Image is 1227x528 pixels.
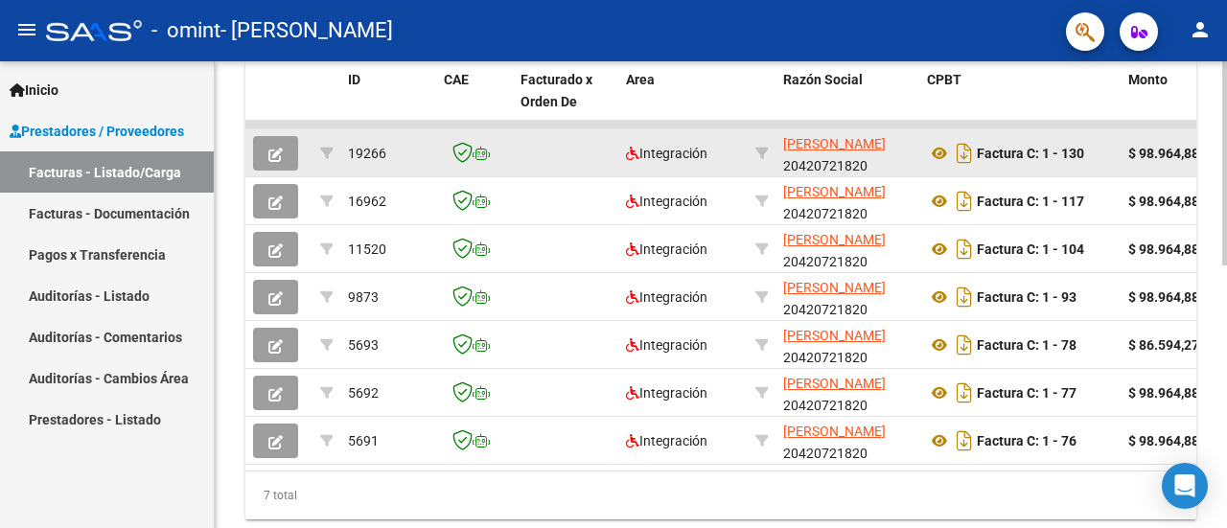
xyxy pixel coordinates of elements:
[952,378,977,408] i: Descargar documento
[977,385,1077,401] strong: Factura C: 1 - 77
[348,337,379,353] span: 5693
[626,385,707,401] span: Integración
[783,325,912,365] div: 20420721820
[783,133,912,173] div: 20420721820
[783,280,886,295] span: [PERSON_NAME]
[444,72,469,87] span: CAE
[220,10,393,52] span: - [PERSON_NAME]
[340,59,436,144] datatable-header-cell: ID
[1128,194,1199,209] strong: $ 98.964,88
[783,229,912,269] div: 20420721820
[977,433,1077,448] strong: Factura C: 1 - 76
[952,282,977,312] i: Descargar documento
[348,433,379,448] span: 5691
[783,373,912,413] div: 20420721820
[10,121,184,142] span: Prestadores / Proveedores
[245,471,1196,519] div: 7 total
[919,59,1121,144] datatable-header-cell: CPBT
[626,146,707,161] span: Integración
[15,18,38,41] mat-icon: menu
[783,376,886,391] span: [PERSON_NAME]
[348,194,386,209] span: 16962
[1128,433,1199,448] strong: $ 98.964,88
[626,241,707,257] span: Integración
[783,277,912,317] div: 20420721820
[783,328,886,343] span: [PERSON_NAME]
[348,289,379,305] span: 9873
[783,232,886,247] span: [PERSON_NAME]
[952,234,977,264] i: Descargar documento
[783,424,886,439] span: [PERSON_NAME]
[626,289,707,305] span: Integración
[1128,146,1199,161] strong: $ 98.964,88
[977,337,1077,353] strong: Factura C: 1 - 78
[618,59,748,144] datatable-header-cell: Area
[952,186,977,217] i: Descargar documento
[977,146,1084,161] strong: Factura C: 1 - 130
[783,184,886,199] span: [PERSON_NAME]
[348,72,360,87] span: ID
[783,136,886,151] span: [PERSON_NAME]
[952,425,977,456] i: Descargar documento
[977,289,1077,305] strong: Factura C: 1 - 93
[436,59,513,144] datatable-header-cell: CAE
[348,241,386,257] span: 11520
[783,421,912,461] div: 20420721820
[348,146,386,161] span: 19266
[977,194,1084,209] strong: Factura C: 1 - 117
[626,337,707,353] span: Integración
[521,72,592,109] span: Facturado x Orden De
[1189,18,1212,41] mat-icon: person
[626,433,707,448] span: Integración
[977,241,1084,257] strong: Factura C: 1 - 104
[783,72,863,87] span: Razón Social
[151,10,220,52] span: - omint
[626,72,655,87] span: Area
[513,59,618,144] datatable-header-cell: Facturado x Orden De
[927,72,961,87] span: CPBT
[783,181,912,221] div: 20420721820
[1128,289,1199,305] strong: $ 98.964,88
[952,330,977,360] i: Descargar documento
[1128,72,1168,87] span: Monto
[1128,385,1199,401] strong: $ 98.964,88
[1128,337,1199,353] strong: $ 86.594,27
[10,80,58,101] span: Inicio
[348,385,379,401] span: 5692
[776,59,919,144] datatable-header-cell: Razón Social
[1162,463,1208,509] div: Open Intercom Messenger
[952,138,977,169] i: Descargar documento
[1128,241,1199,257] strong: $ 98.964,88
[626,194,707,209] span: Integración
